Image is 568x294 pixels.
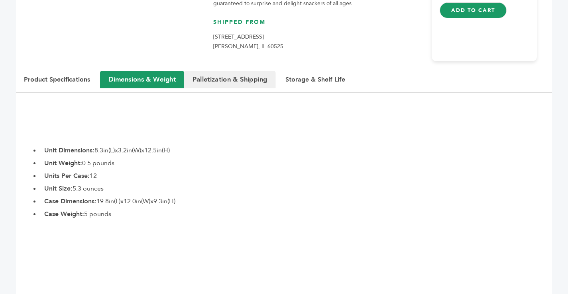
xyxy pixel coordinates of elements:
li: 5.3 ounces [40,184,552,193]
b: Case Dimensions: [44,197,96,206]
li: 5 pounds [40,209,552,219]
b: Case Weight: [44,210,84,218]
li: 19.8in(L)x12.0in(W)x9.3in(H) [40,197,552,206]
b: Units Per Case: [44,171,90,180]
button: Product Specifications [16,71,98,88]
li: 0.5 pounds [40,158,552,168]
h3: Shipped From [213,18,424,32]
b: Unit Size: [44,184,73,193]
button: Add to Cart [440,2,506,18]
button: Palletization & Shipping [184,71,276,88]
button: Storage & Shelf Life [277,71,353,88]
li: 12 [40,171,552,181]
li: 8.3in(L)x3.2in(W)x12.5in(H) [40,146,552,155]
button: Dimensions & Weight [100,71,184,88]
b: Unit Weight: [44,159,82,167]
p: [STREET_ADDRESS] [PERSON_NAME], IL 60525 [213,32,424,51]
b: Unit Dimensions: [44,146,94,155]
